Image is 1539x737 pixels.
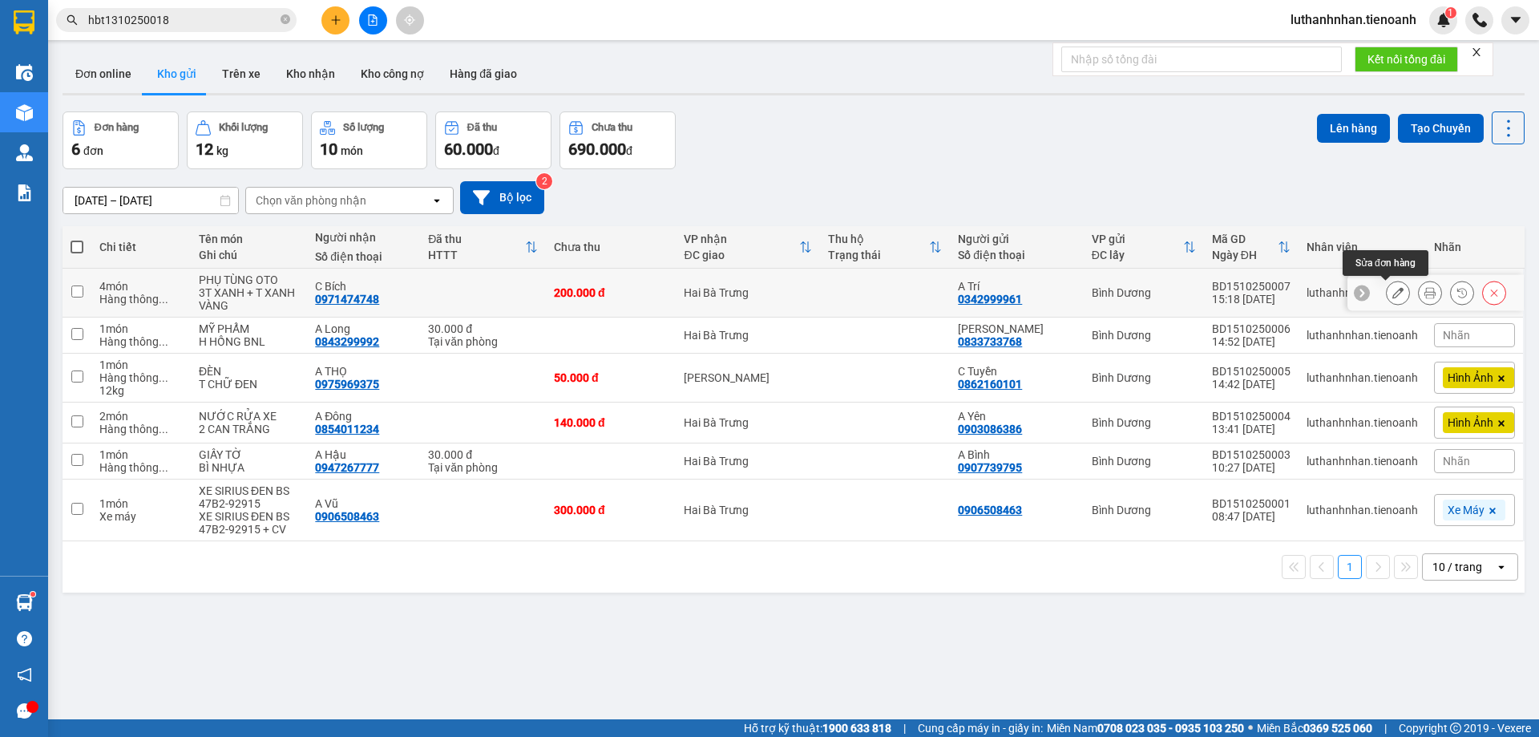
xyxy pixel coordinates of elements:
span: đ [626,144,632,157]
span: close-circle [281,13,290,28]
img: solution-icon [16,184,33,201]
div: Nhân viên [1307,241,1418,253]
div: luthanhnhan.tienoanh [1307,286,1418,299]
div: 1 món [99,448,183,461]
div: A Bình [958,448,1075,461]
div: 0903086386 [958,423,1022,435]
button: Lên hàng [1317,114,1390,143]
div: 14:42 [DATE] [1212,378,1291,391]
input: Select a date range. [63,188,238,213]
button: Đã thu60.000đ [435,111,551,169]
span: question-circle [17,631,32,646]
div: 15:18 [DATE] [1212,293,1291,306]
div: NƯỚC RỬA XE [199,410,299,423]
sup: 1 [30,592,35,597]
span: notification [17,667,32,682]
span: ---------------------------------------------- [34,104,206,117]
div: Khối lượng [219,122,268,133]
span: ⚪️ [1248,725,1253,731]
div: [PERSON_NAME] [684,371,812,384]
div: 1 món [99,358,183,371]
div: 10 / trang [1432,559,1482,575]
div: 14:52 [DATE] [1212,335,1291,348]
span: plus [330,14,341,26]
span: CTY TNHH DLVT TIẾN OANH [59,9,224,24]
div: 0971474748 [315,293,379,306]
div: Người nhận [315,231,412,244]
div: Bình Dương [1092,416,1196,429]
div: T CHỮ ĐEN [199,378,299,391]
span: ... [159,461,168,474]
div: A Yên [958,410,1075,423]
div: 10:27 [DATE] [1212,461,1291,474]
div: Tại văn phòng [428,461,538,474]
div: H HỒNG BNL [199,335,299,348]
div: Chưa thu [592,122,632,133]
div: C Tuyền [958,365,1075,378]
span: Hình Ảnh [1448,415,1493,430]
div: Bình Dương [1092,371,1196,384]
span: Hình Ảnh [1448,371,1493,385]
button: Chưa thu690.000đ [559,111,676,169]
div: BD1510250003 [1212,448,1291,461]
div: Đã thu [428,233,525,245]
span: đ [493,144,499,157]
button: Kết nối tổng đài [1355,47,1458,72]
div: luthanhnhan.tienoanh [1307,455,1418,468]
span: Hỗ trợ kỹ thuật: [744,719,891,737]
span: Miền Bắc [1257,719,1372,737]
span: ĐT:0789 629 629 [6,91,64,99]
div: C Bích [315,280,412,293]
div: GIẤY TỜ [199,448,299,461]
div: A Long [315,322,412,335]
div: Bình Dương [1092,504,1196,516]
input: Nhập số tổng đài [1061,47,1342,72]
div: Hàng thông thường [99,461,183,474]
span: ĐC: [STREET_ADDRESS] BMT [122,75,231,83]
img: logo-vxr [14,10,34,34]
div: luthanhnhan.tienoanh [1307,371,1418,384]
span: Nhãn [1443,329,1470,342]
div: Tại văn phòng [428,335,538,348]
div: Sửa đơn hàng [1343,250,1428,276]
div: A Vũ [315,497,412,510]
div: 30.000 đ [428,322,538,335]
button: Kho gửi [144,55,209,93]
sup: 2 [536,173,552,189]
div: 300.000 đ [554,504,668,516]
div: PHỤ TÙNG OTO [199,273,299,286]
div: 0975969375 [315,378,379,391]
div: Sửa đơn hàng [1386,281,1410,305]
div: Hàng thông thường [99,371,183,384]
div: Ngày ĐH [1212,249,1278,261]
div: Hai Bà Trưng [684,504,812,516]
strong: 0369 525 060 [1303,722,1372,735]
strong: NHẬN HÀNG NHANH - GIAO TỐC HÀNH [63,26,222,37]
img: warehouse-icon [16,144,33,161]
div: 0906508463 [315,510,379,523]
div: Nhãn [1434,241,1515,253]
div: 0906508463 [958,504,1022,516]
div: Chi tiết [99,241,183,253]
div: 12 kg [99,384,183,397]
span: | [1384,719,1387,737]
div: 2 CAN TRẮNG [199,423,299,435]
div: Hai Bà Trưng [684,416,812,429]
button: plus [321,6,349,34]
img: phone-icon [1472,13,1487,27]
div: Bình Dương [1092,329,1196,342]
div: 1 món [99,497,183,510]
span: search [67,14,78,26]
div: 4 món [99,280,183,293]
div: HTTT [428,249,525,261]
span: file-add [367,14,378,26]
div: luthanhnhan.tienoanh [1307,329,1418,342]
div: 30.000 đ [428,448,538,461]
strong: 1900 633 818 [822,722,891,735]
span: Xe Máy [1448,503,1484,517]
div: Trạng thái [828,249,929,261]
div: 0854011234 [315,423,379,435]
div: Hai Bà Trưng [684,286,812,299]
span: 1 [1448,7,1453,18]
div: ĐC lấy [1092,249,1183,261]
